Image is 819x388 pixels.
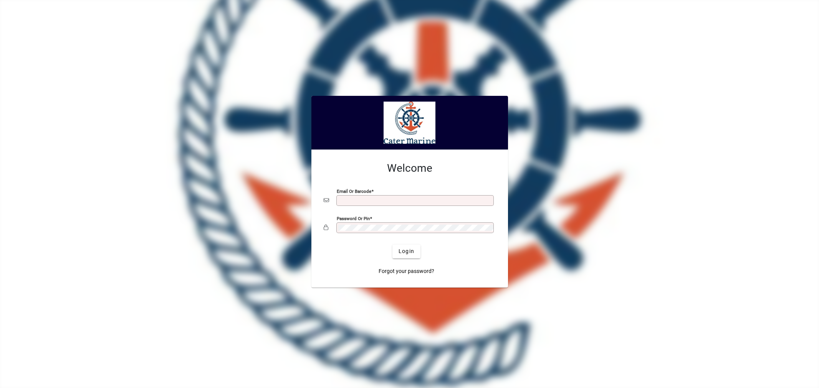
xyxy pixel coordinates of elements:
[392,245,420,258] button: Login
[379,267,434,275] span: Forgot your password?
[376,265,437,278] a: Forgot your password?
[324,162,496,175] h2: Welcome
[399,247,414,255] span: Login
[337,215,370,221] mat-label: Password or Pin
[337,188,371,194] mat-label: Email or Barcode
